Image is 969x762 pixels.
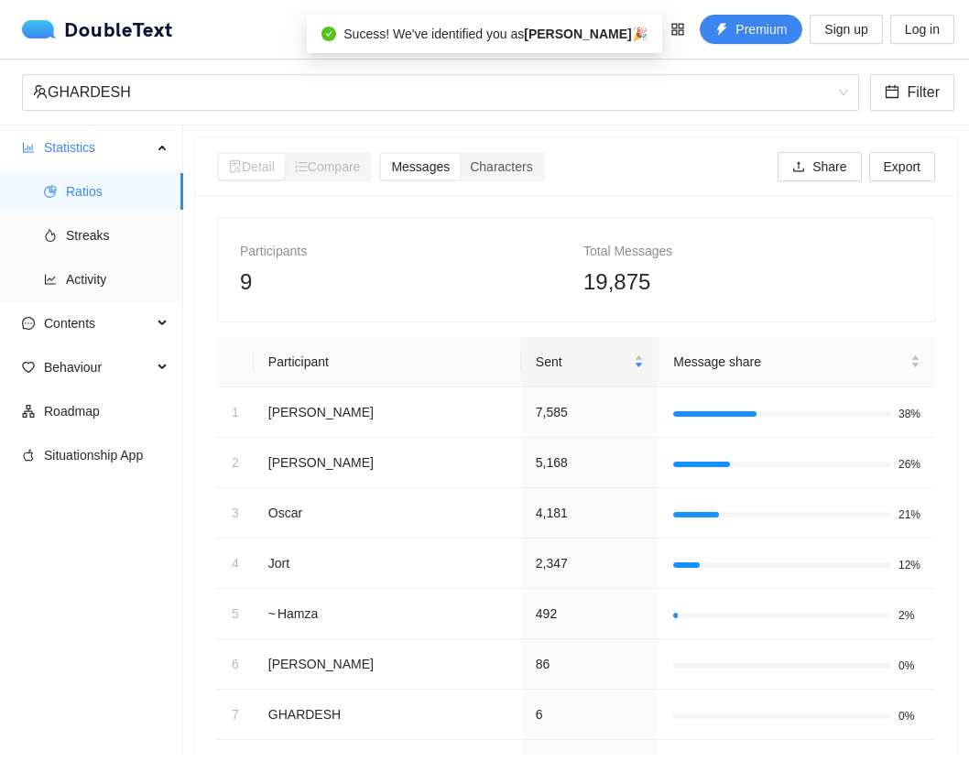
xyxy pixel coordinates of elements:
td: Oscar [254,488,521,539]
span: Contents [44,305,152,342]
button: Sign up [810,15,882,44]
td: [PERSON_NAME] [254,438,521,488]
span: Export [884,157,920,177]
span: Compare [295,159,361,174]
span: Characters [470,159,532,174]
span: upload [792,160,805,175]
div: 4 [232,553,239,573]
th: Message share [659,337,935,387]
td: 5,168 [521,438,659,488]
span: 0% [898,660,920,671]
button: calendarFilter [870,74,954,111]
div: Total Messages [583,241,912,261]
span: Premium [735,19,787,39]
td: 6 [521,690,659,740]
span: Sign up [824,19,867,39]
div: 1 [232,402,239,422]
span: Behaviour [44,349,152,386]
span: 21% [898,509,920,520]
span: apple [22,449,35,462]
div: 7 [232,704,239,724]
span: GHARDESH [33,75,848,110]
span: team [33,84,48,99]
td: 86 [521,639,659,690]
span: 38% [898,408,920,419]
b: [PERSON_NAME] [524,27,631,41]
span: ordered-list [295,160,308,173]
td: [PERSON_NAME] [254,387,521,438]
button: thunderboltPremium [700,15,802,44]
span: calendar [885,84,899,102]
td: 4,181 [521,488,659,539]
span: pie-chart [44,185,57,198]
span: heart [22,361,35,374]
span: 0% [898,711,920,722]
span: Detail [229,159,275,174]
td: 7,585 [521,387,659,438]
span: Streaks [66,217,169,254]
span: file-search [229,160,242,173]
span: bar-chart [22,141,35,154]
span: message [22,317,35,330]
span: Filter [907,81,940,103]
span: Sent [536,352,630,372]
div: 5 [232,604,239,624]
span: appstore [664,22,691,37]
span: fire [44,229,57,242]
span: Ratios [66,173,169,210]
span: Situationship App [44,437,169,474]
span: Activity [66,261,169,298]
span: Share [812,157,846,177]
img: logo [22,20,64,38]
span: Message share [673,352,907,372]
div: 3 [232,503,239,523]
td: ~ Hamza [254,589,521,639]
td: GHARDESH [254,690,521,740]
span: thunderbolt [715,23,728,38]
span: line-chart [44,273,57,286]
td: Jort [254,539,521,589]
span: 9 [240,269,252,294]
span: Messages [391,159,450,174]
button: Export [869,152,935,181]
span: 12% [898,560,920,571]
span: Statistics [44,129,152,166]
td: 492 [521,589,659,639]
td: 2,347 [521,539,659,589]
div: 2 [232,452,239,473]
div: Participant [265,352,510,372]
span: 19,875 [583,269,650,294]
td: [PERSON_NAME] [254,639,521,690]
span: Log in [905,19,940,39]
span: Roadmap [44,393,169,430]
div: Participants [240,241,569,261]
a: logoDoubleText [22,20,173,38]
div: DoubleText [22,20,173,38]
span: 2% [898,610,920,621]
button: uploadShare [778,152,861,181]
div: GHARDESH [33,75,832,110]
div: 6 [232,654,239,674]
span: Sucess! We've identified you as 🎉 [343,27,647,41]
span: 26% [898,459,920,470]
button: appstore [663,15,692,44]
span: apartment [22,405,35,418]
button: Log in [890,15,954,44]
span: check-circle [321,27,336,41]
